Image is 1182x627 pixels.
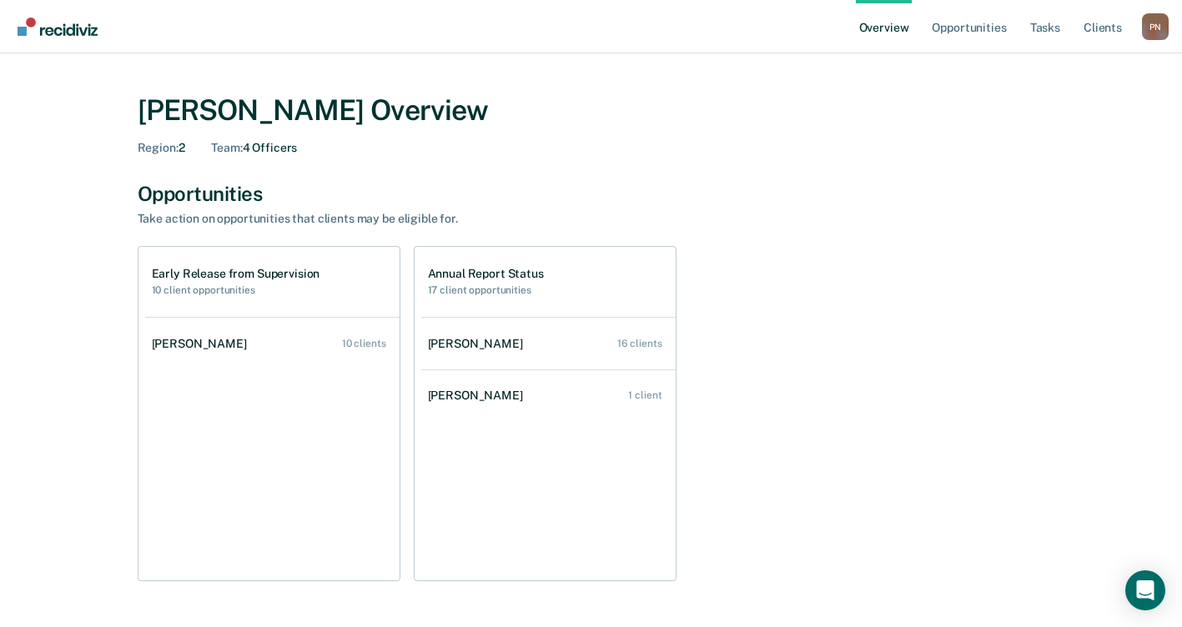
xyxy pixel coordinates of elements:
[1125,570,1165,610] div: Open Intercom Messenger
[428,267,544,281] h1: Annual Report Status
[428,337,530,351] div: [PERSON_NAME]
[421,320,676,368] a: [PERSON_NAME] 16 clients
[152,267,320,281] h1: Early Release from Supervision
[1142,13,1169,40] button: Profile dropdown button
[18,18,98,36] img: Recidiviz
[211,141,242,154] span: Team :
[628,389,661,401] div: 1 client
[145,320,400,368] a: [PERSON_NAME] 10 clients
[152,337,254,351] div: [PERSON_NAME]
[211,141,297,155] div: 4 Officers
[138,93,1045,128] div: [PERSON_NAME] Overview
[138,141,179,154] span: Region :
[152,284,320,296] h2: 10 client opportunities
[617,338,662,349] div: 16 clients
[1142,13,1169,40] div: P N
[342,338,386,349] div: 10 clients
[421,372,676,419] a: [PERSON_NAME] 1 client
[138,141,185,155] div: 2
[428,284,544,296] h2: 17 client opportunities
[428,389,530,403] div: [PERSON_NAME]
[138,212,722,226] div: Take action on opportunities that clients may be eligible for.
[138,182,1045,206] div: Opportunities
